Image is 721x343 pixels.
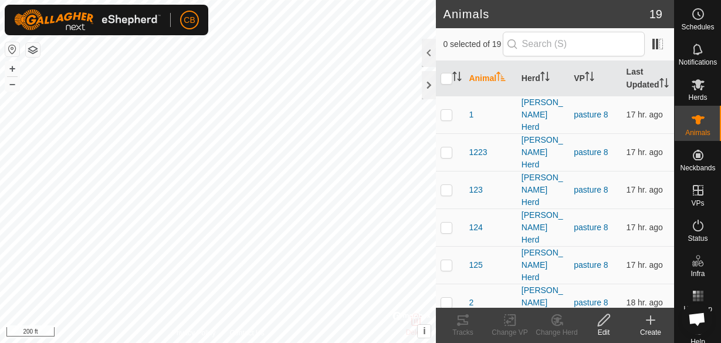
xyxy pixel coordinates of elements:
[469,146,487,159] span: 1223
[685,129,710,136] span: Animals
[574,223,608,232] a: pasture 8
[627,110,663,119] span: Sep 2, 2025, 1:00 AM
[14,9,161,31] img: Gallagher Logo
[691,200,704,207] span: VPs
[26,43,40,57] button: Map Layers
[184,14,195,26] span: CB
[649,5,662,23] span: 19
[439,327,486,338] div: Tracks
[659,80,669,89] p-sorticon: Activate to sort
[418,325,431,338] button: i
[522,284,564,321] div: [PERSON_NAME] Herd
[681,303,713,335] a: Open chat
[690,270,705,277] span: Infra
[574,298,608,307] a: pasture 8
[172,328,216,338] a: Privacy Policy
[574,260,608,270] a: pasture 8
[627,260,663,270] span: Sep 2, 2025, 1:00 AM
[688,235,708,242] span: Status
[522,209,564,246] div: [PERSON_NAME] Herd
[5,62,19,76] button: +
[517,61,569,96] th: Herd
[680,164,715,171] span: Neckbands
[469,259,482,271] span: 125
[469,221,482,234] span: 124
[622,61,674,96] th: Last Updated
[469,109,473,121] span: 1
[469,297,473,309] span: 2
[681,23,714,31] span: Schedules
[5,77,19,91] button: –
[522,171,564,209] div: [PERSON_NAME] Herd
[580,327,627,338] div: Edit
[627,298,663,307] span: Sep 2, 2025, 12:30 AM
[443,7,649,21] h2: Animals
[627,185,663,194] span: Sep 2, 2025, 1:00 AM
[522,96,564,133] div: [PERSON_NAME] Herd
[486,327,533,338] div: Change VP
[540,73,550,83] p-sorticon: Activate to sort
[443,38,502,51] span: 0 selected of 19
[569,61,621,96] th: VP
[496,73,506,83] p-sorticon: Activate to sort
[683,305,712,312] span: Heatmap
[585,73,594,83] p-sorticon: Activate to sort
[423,326,425,336] span: i
[627,223,663,232] span: Sep 2, 2025, 1:00 AM
[229,328,264,338] a: Contact Us
[679,59,717,66] span: Notifications
[574,110,608,119] a: pasture 8
[627,147,663,157] span: Sep 2, 2025, 1:00 AM
[574,185,608,194] a: pasture 8
[522,134,564,171] div: [PERSON_NAME] Herd
[522,247,564,284] div: [PERSON_NAME] Herd
[533,327,580,338] div: Change Herd
[5,42,19,56] button: Reset Map
[688,94,707,101] span: Herds
[464,61,516,96] th: Animal
[452,73,462,83] p-sorticon: Activate to sort
[574,147,608,157] a: pasture 8
[469,184,482,196] span: 123
[627,327,674,338] div: Create
[503,32,645,56] input: Search (S)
